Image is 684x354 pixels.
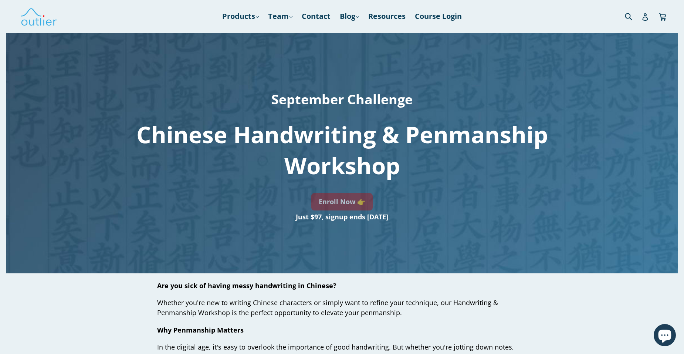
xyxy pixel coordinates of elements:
[219,10,263,23] a: Products
[107,87,578,113] h2: September Challenge
[298,10,334,23] a: Contact
[311,193,373,210] a: Enroll Now 👉
[107,119,578,181] h1: Chinese Handwriting & Penmanship Workshop
[623,9,643,24] input: Search
[365,10,409,23] a: Resources
[336,10,363,23] a: Blog
[157,298,498,317] span: Whether you're new to writing Chinese characters or simply want to refine your technique, our Han...
[107,210,578,224] h3: Just $97, signup ends [DATE]
[157,326,244,334] span: Why Penmanship Matters
[651,324,678,348] inbox-online-store-chat: Shopify online store chat
[20,6,57,27] img: Outlier Linguistics
[264,10,296,23] a: Team
[157,281,336,290] span: Are you sick of having messy handwriting in Chinese?
[411,10,465,23] a: Course Login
